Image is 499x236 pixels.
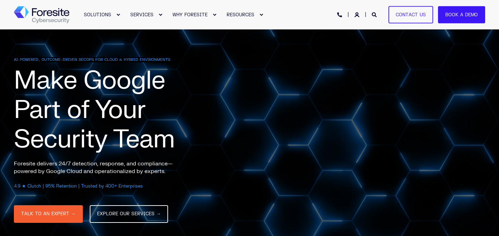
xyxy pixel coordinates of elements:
p: Foresite delivers 24/7 detection, response, and compliance—powered by Google Cloud and operationa... [14,160,187,175]
div: Expand SOLUTIONS [116,13,120,17]
div: Expand RESOURCES [259,13,263,17]
a: EXPLORE OUR SERVICES → [90,205,168,223]
div: Expand SERVICES [158,13,163,17]
div: Expand WHY FORESITE [212,13,217,17]
span: 4.9 ★ Clutch | 95% Retention | Trusted by 400+ Enterprises [14,183,143,189]
a: Open Search [372,11,378,17]
a: Book a Demo [438,6,485,24]
span: SOLUTIONS [84,12,111,17]
span: WHY FORESITE [173,12,208,17]
a: Login [354,11,361,17]
a: Contact Us [388,6,433,24]
a: TALK TO AN EXPERT → [14,205,83,223]
span: Make Google Part of Your Security Team [14,65,175,155]
img: Foresite logo, a hexagon shape of blues with a directional arrow to the right hand side, and the ... [14,6,69,24]
span: AI-POWERED, OUTCOME-DRIVEN SECOPS FOR CLOUD & HYBRID ENVIRONMENTS [14,57,170,62]
span: RESOURCES [227,12,254,17]
a: Back to Home [14,6,69,24]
